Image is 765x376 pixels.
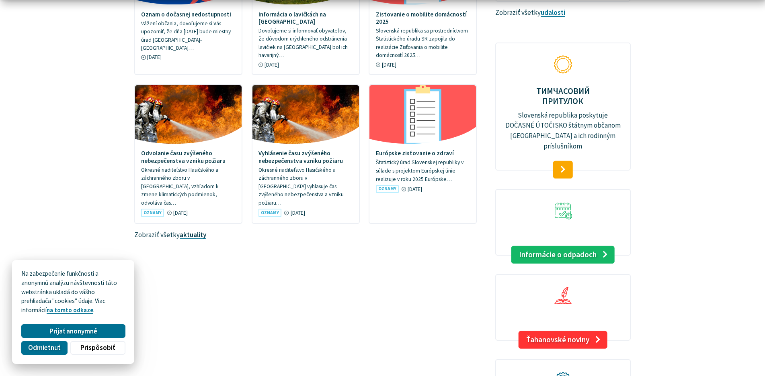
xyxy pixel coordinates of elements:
[135,85,242,223] a: Odvolanie času zvýšeného nebezpečenstva vzniku požiaru Okresné riaditeľstvo Hasičského a záchrann...
[505,86,621,106] p: ТИМЧАСОВИЙ ПРИТУЛОК
[376,159,470,183] p: Štatistický úrad Slovenskej republiky v súlade s projektom Európskej únie realizuje v roku 2025 E...
[376,185,399,193] span: Oznamy
[376,11,470,25] h4: Zisťovanie o mobilite domácností 2025
[70,341,125,355] button: Prispôsobiť
[21,324,125,338] button: Prijať anonymné
[141,150,236,164] h4: Odvolanie času zvýšeného nebezpečenstva vzniku požiaru
[258,166,353,207] p: Okresné riaditeľstvo Hasičského a záchranného zboru v [GEOGRAPHIC_DATA] vyhlasuje čas zvýšeného n...
[49,327,97,335] span: Prijať anonymné
[505,110,621,152] p: Slovenská republika poskytuje DOČASNÉ ÚTOČISKO štátnym občanom [GEOGRAPHIC_DATA] a ich rodinným p...
[541,8,565,17] a: Zobraziť všetky udalosti
[141,20,236,53] p: Vážení občania, dovoľujeme si Vás upozorniť, že dňa [DATE] bude miestny úrad [GEOGRAPHIC_DATA]-[G...
[265,61,279,68] span: [DATE]
[258,209,281,217] span: Oznamy
[47,306,93,314] a: na tomto odkaze
[147,54,162,61] span: [DATE]
[376,27,470,60] p: Slovenská republika sa prostredníctvom Štatistického úradu SR zapojila do realizácie Zisťovania o...
[28,343,60,352] span: Odmietnuť
[258,11,353,25] h4: Informácia o lavičkách na [GEOGRAPHIC_DATA]
[408,186,422,193] span: [DATE]
[180,230,206,239] a: Zobraziť všetky aktuality
[252,85,359,223] a: Vyhlásenie času zvýšeného nebezpečenstva vzniku požiaru Okresné riaditeľstvo Hasičského a záchran...
[134,230,477,240] p: Zobraziť všetky
[21,269,125,315] p: Na zabezpečenie funkčnosti a anonymnú analýzu návštevnosti táto webstránka ukladá do vášho prehli...
[511,246,615,264] a: Informácie o odpadoch
[141,166,236,207] p: Okresné riaditeľstvo Hasičského a záchranného zboru v [GEOGRAPHIC_DATA], vzhľadom k zmene klimati...
[141,11,236,18] h4: Oznam o dočasnej nedostupnosti
[495,8,631,18] p: Zobraziť všetky
[80,343,115,352] span: Prispôsobiť
[173,209,188,216] span: [DATE]
[382,61,396,68] span: [DATE]
[376,150,470,157] h4: Európske zisťovanie o zdraví
[291,209,305,216] span: [DATE]
[21,341,67,355] button: Odmietnuť
[369,85,476,199] a: Európske zisťovanie o zdraví Štatistický úrad Slovenskej republiky v súlade s projektom Európskej...
[258,150,353,164] h4: Vyhlásenie času zvýšeného nebezpečenstva vzniku požiaru
[519,331,607,349] a: Ťahanovské noviny
[141,209,164,217] span: Oznamy
[258,27,353,60] p: Dovoľujeme si informovať obyvateľov, že dôvodom urýchleného odstránenia lavičiek na [GEOGRAPHIC_D...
